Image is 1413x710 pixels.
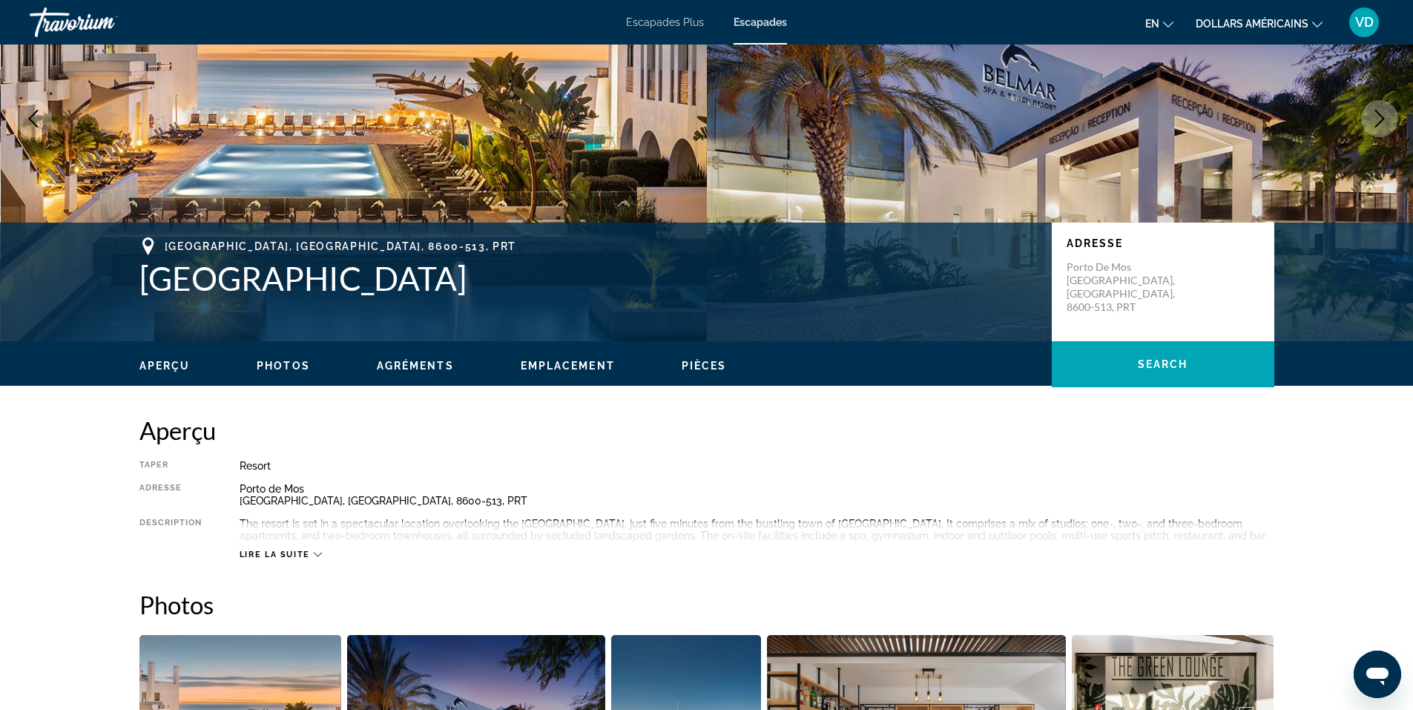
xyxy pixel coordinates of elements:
button: Search [1052,341,1274,387]
span: Search [1138,358,1188,370]
button: Aperçu [139,359,191,372]
a: Escapades [734,16,787,28]
span: Photos [257,360,310,372]
button: Next image [1361,100,1398,137]
div: Description [139,518,202,542]
button: Changer de langue [1145,13,1173,34]
a: Escapades Plus [626,16,704,28]
button: Agréments [377,359,454,372]
span: Pièces [682,360,727,372]
div: The resort is set in a spectacular location overlooking the [GEOGRAPHIC_DATA], just five minutes ... [240,518,1274,542]
div: Resort [240,460,1274,472]
h1: [GEOGRAPHIC_DATA] [139,259,1037,298]
div: Porto de Mos [GEOGRAPHIC_DATA], [GEOGRAPHIC_DATA], 8600-513, PRT [240,483,1274,507]
iframe: Bouton de lancement de la fenêtre de messagerie [1354,651,1401,698]
h2: Aperçu [139,415,1274,445]
span: Aperçu [139,360,191,372]
button: Emplacement [521,359,615,372]
h2: Photos [139,590,1274,619]
button: Pièces [682,359,727,372]
span: Agréments [377,360,454,372]
button: Photos [257,359,310,372]
font: en [1145,18,1159,30]
span: Lire la suite [240,550,310,559]
button: Changer de devise [1196,13,1323,34]
button: Previous image [15,100,52,137]
div: Adresse [139,483,202,507]
button: Menu utilisateur [1345,7,1383,38]
button: Lire la suite [240,549,322,560]
p: Adresse [1067,237,1259,249]
span: Emplacement [521,360,615,372]
a: Travorium [30,3,178,42]
font: dollars américains [1196,18,1308,30]
span: [GEOGRAPHIC_DATA], [GEOGRAPHIC_DATA], 8600-513, PRT [165,240,517,252]
p: Porto de Mos [GEOGRAPHIC_DATA], [GEOGRAPHIC_DATA], 8600-513, PRT [1067,260,1185,314]
div: Taper [139,460,202,472]
font: VD [1355,14,1374,30]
